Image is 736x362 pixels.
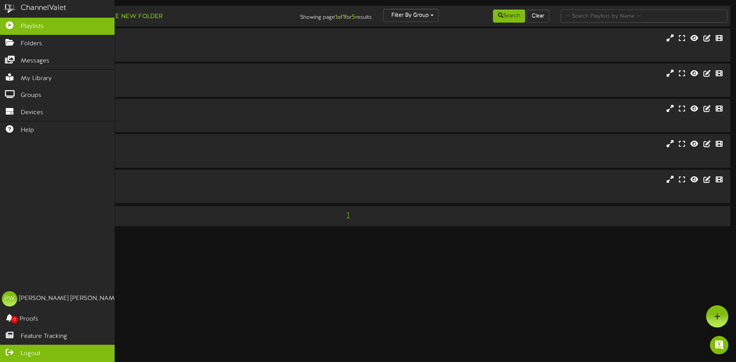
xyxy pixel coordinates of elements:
[31,105,313,113] div: Traverse Mountain Main
[21,126,34,135] span: Help
[352,14,355,21] strong: 5
[345,211,351,219] span: 1
[21,349,40,358] span: Logout
[31,140,313,149] div: TRC1 Directory
[31,155,313,162] div: # 7691
[31,120,313,126] div: # 5704
[31,113,313,120] div: Landscape ( 16:9 )
[11,316,18,323] span: 0
[31,184,313,190] div: Portrait ( 9:16 )
[31,149,313,155] div: Portrait ( 9:16 )
[31,78,313,85] div: Portrait ( 9:16 )
[21,57,49,66] span: Messages
[89,12,165,21] button: Create New Folder
[21,74,52,83] span: My Library
[21,91,41,100] span: Groups
[527,10,549,23] button: Clear
[21,39,42,48] span: Folders
[31,190,313,197] div: # 9422
[21,108,43,117] span: Devices
[335,14,337,21] strong: 1
[259,9,378,22] div: Showing page of for results
[20,315,38,324] span: Proofs
[343,14,345,21] strong: 1
[31,85,313,91] div: # 8555
[19,294,120,303] div: [PERSON_NAME] [PERSON_NAME]
[31,69,313,78] div: Directory Board Mirror
[31,175,313,184] div: TRC2 Directory
[383,9,439,22] button: Filter By Group
[21,22,44,31] span: Playlists
[21,3,66,14] div: ChannelValet
[31,43,313,49] div: Portrait ( 9:16 )
[2,291,17,306] div: PW
[21,332,67,341] span: Feature Tracking
[31,49,313,56] div: # 6257
[710,336,728,354] div: Open Intercom Messenger
[561,10,727,23] input: -- Search Playlists by Name --
[31,34,313,43] div: Directory Board
[493,10,525,23] button: Search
